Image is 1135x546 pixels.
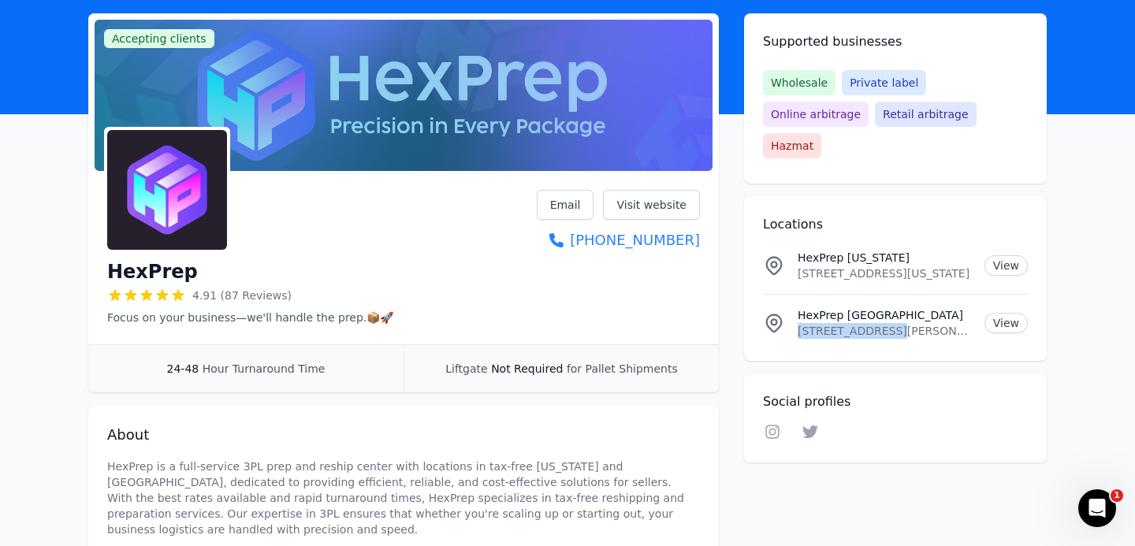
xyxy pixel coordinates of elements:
a: View [984,255,1028,276]
span: Liftgate [445,362,487,375]
a: Visit website [603,190,700,220]
p: HexPrep [GEOGRAPHIC_DATA] [798,307,972,323]
h2: Supported businesses [763,32,1028,51]
p: Focus on your business—we'll handle the prep.📦🚀 [107,310,393,325]
span: Accepting clients [104,29,214,48]
a: View [984,313,1028,333]
p: [STREET_ADDRESS][US_STATE] [798,266,972,281]
h2: About [107,424,700,446]
a: [PHONE_NUMBER] [537,229,700,251]
p: HexPrep is a full-service 3PL prep and reship center with locations in tax-free [US_STATE] and [G... [107,459,700,537]
span: Wholesale [763,70,835,95]
p: HexPrep [US_STATE] [798,250,972,266]
span: 24-48 [167,362,199,375]
span: for Pallet Shipments [567,362,678,375]
h1: HexPrep [107,259,198,284]
h2: Locations [763,215,1028,234]
img: HexPrep [107,130,227,250]
span: 1 [1111,489,1123,502]
span: Private label [842,70,926,95]
h2: Social profiles [763,392,1028,411]
span: Online arbitrage [763,102,869,127]
span: 4.91 (87 Reviews) [192,288,292,303]
span: Not Required [491,362,563,375]
span: Hour Turnaround Time [203,362,326,375]
a: Email [537,190,594,220]
p: [STREET_ADDRESS][PERSON_NAME][US_STATE] [798,323,972,339]
span: Retail arbitrage [875,102,976,127]
iframe: Intercom live chat [1078,489,1116,527]
span: Hazmat [763,133,821,158]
